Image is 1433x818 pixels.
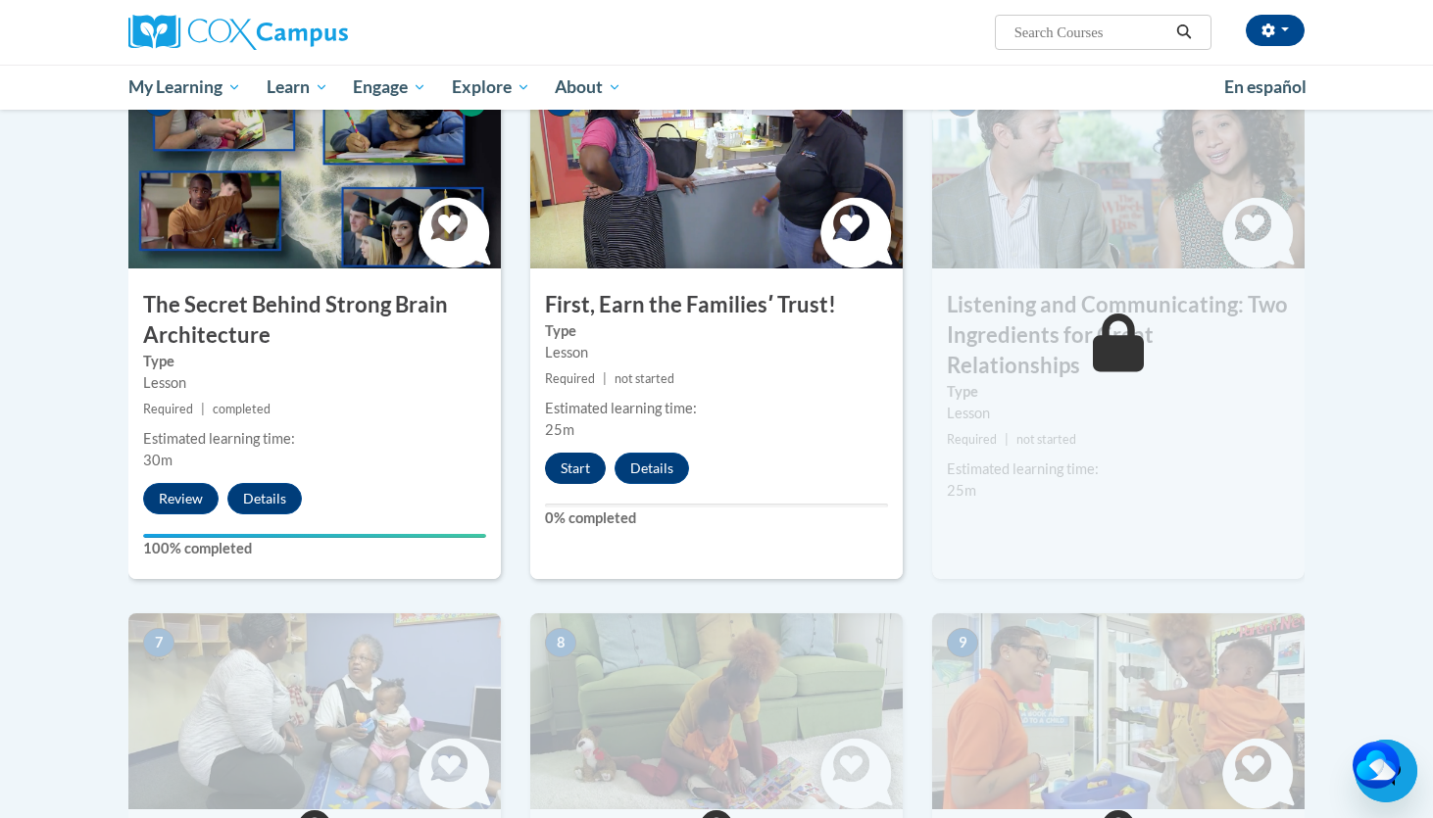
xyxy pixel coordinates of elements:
a: Learn [254,65,341,110]
span: Learn [267,75,328,99]
div: Estimated learning time: [143,428,486,450]
img: Course Image [128,72,501,268]
span: | [603,371,607,386]
div: Lesson [947,403,1290,424]
button: Account Settings [1246,15,1305,46]
img: Course Image [932,613,1305,809]
a: My Learning [116,65,254,110]
label: Type [545,320,888,342]
button: Review [143,483,219,514]
img: Course Image [530,72,903,268]
span: 8 [545,628,576,657]
label: Type [947,381,1290,403]
span: | [1005,432,1009,447]
h3: First, Earn the Familiesʹ Trust! [530,290,903,320]
img: Course Image [932,72,1305,268]
span: My Learning [128,75,241,99]
a: Engage [340,65,439,110]
img: Course Image [128,613,501,809]
span: Required [143,402,193,416]
h3: Listening and Communicating: Two Ingredients for Great Relationships [932,290,1305,380]
iframe: Button to launch messaging window [1355,740,1417,802]
span: 30m [143,452,173,468]
div: Lesson [545,342,888,363]
div: Estimated learning time: [947,458,1290,480]
span: not started [1016,432,1076,447]
span: 9 [947,628,978,657]
span: | [201,402,205,416]
a: Cox Campus [128,15,501,50]
button: Start [545,453,606,484]
label: 0% completed [545,507,888,529]
a: Explore [439,65,543,110]
div: Your progress [143,534,486,538]
img: Course Image [530,613,903,809]
span: Engage [353,75,426,99]
a: En español [1211,67,1319,108]
span: 25m [947,482,976,499]
span: 7 [143,628,174,657]
button: Details [227,483,302,514]
button: Search [1169,21,1199,44]
input: Search Courses [1013,21,1169,44]
span: En español [1224,76,1307,97]
h3: The Secret Behind Strong Brain Architecture [128,290,501,351]
a: About [543,65,635,110]
div: Main menu [99,65,1334,110]
span: Required [545,371,595,386]
div: Estimated learning time: [545,398,888,419]
span: 25m [545,421,574,438]
div: Lesson [143,372,486,394]
img: Cox Campus [128,15,348,50]
span: About [555,75,621,99]
span: not started [615,371,674,386]
label: 100% completed [143,538,486,559]
button: Details [615,453,689,484]
span: Explore [452,75,530,99]
span: completed [213,402,271,416]
span: Required [947,432,997,447]
label: Type [143,351,486,372]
